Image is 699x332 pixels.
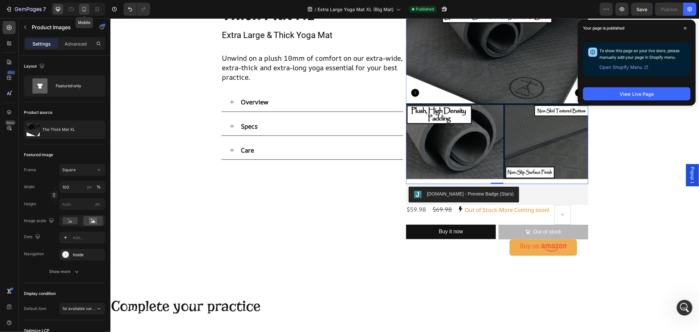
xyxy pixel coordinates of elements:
[303,172,311,180] img: Judgeme.png
[301,71,309,78] button: Carousel Back Arrow
[62,306,99,311] span: 1st available variant
[95,183,103,191] button: px
[24,266,105,278] button: Show more
[19,4,29,14] img: Profile image for Sinclair
[677,300,692,316] iframe: To enrich screen reader interactions, please activate Accessibility in Grammarly extension settings
[59,303,105,315] button: 1st available variant
[24,291,56,297] div: Display condition
[27,123,40,136] img: product feature img
[661,6,677,13] div: Publish
[62,167,76,173] span: Square
[6,201,126,212] textarea: Message…
[388,206,478,221] button: Out of stock
[111,12,222,22] span: Extra Large & Thick Yoga Mat
[87,184,92,190] div: px
[416,6,434,12] span: Published
[5,24,126,238] div: Sinclair says…
[49,268,80,275] div: Show more
[15,106,102,118] li: Add padding or margin to the row or text, or
[73,235,104,241] div: Add...
[296,206,385,221] button: Buy it now
[24,62,46,71] div: Layout
[42,127,75,132] p: The Thick Mat XL
[59,164,105,176] button: Square
[465,71,473,78] button: Carousel Next Arrow
[317,172,403,179] div: [DOMAIN_NAME] - Preview Badge (Stars)
[321,187,342,196] div: $69.98
[43,5,46,13] p: 7
[42,215,47,220] button: Start recording
[296,187,316,196] div: $59.98
[24,110,52,115] div: Product source
[655,3,683,16] button: Publish
[103,3,115,15] button: Home
[579,148,585,165] span: Popup 1
[24,251,44,257] div: Navigation
[130,79,158,88] strong: Overview
[24,201,36,207] label: Height
[24,306,47,312] div: Default item
[423,209,451,218] div: Out of stock
[59,198,105,210] input: px
[6,70,16,75] div: 450
[15,99,102,105] li: Change the row width,
[21,215,26,220] button: Gif picker
[111,35,292,63] span: Unwind on a plush 10mm of comfort on our extra-wide, extra-thick and extra-long yoga essential fo...
[65,40,87,47] p: Advanced
[130,128,144,136] strong: Care
[124,3,150,16] div: Undo/Redo
[583,87,690,100] button: View Live Page
[298,168,409,184] button: Judge.me - Preview Badge (Stars)
[86,183,93,191] button: %
[24,233,42,241] div: Dots
[130,102,147,114] p: Specs
[112,212,123,223] button: Send a message…
[10,215,15,220] button: Emoji picker
[32,8,61,15] p: Active 2h ago
[354,187,439,197] p: Out of Stock-More Coming soon!
[620,91,654,97] div: View Live Page
[24,152,53,158] div: Featured image
[5,120,16,125] div: Beta
[95,201,100,206] span: px
[5,24,107,238] div: Just to clarify, when you place text inside a row, it automatically takes up the full width of th...
[4,3,17,15] button: go back
[32,23,87,31] p: Product Images
[31,215,36,220] button: Upload attachment
[56,78,96,93] div: Featured only
[328,209,353,218] div: Buy it now
[59,181,105,193] input: px%
[637,7,648,12] span: Save
[24,184,35,190] label: Width
[10,28,102,60] div: Just to clarify, when you place text inside a row, it automatically takes up the full width of th...
[97,184,101,190] div: %
[32,3,51,8] h1: Sinclair
[24,167,36,173] label: Frame
[32,40,51,47] p: Settings
[24,217,55,225] div: Image scale
[110,18,699,332] iframe: To enrich screen reader interactions, please activate Accessibility in Grammarly extension settings
[10,92,102,99] div: To adjust this, you can either:
[631,3,653,16] button: Save
[583,25,624,31] p: Your page is published
[3,3,49,16] button: 7
[115,3,127,14] div: Close
[599,48,680,60] span: To show this page on your live store, please manually add your page in Shopify menu.
[315,6,316,13] span: /
[599,63,642,71] span: Open Shopify Menu
[318,6,394,13] span: Extra Large Yoga Mat XL (Big Mat)
[73,252,104,258] div: Inside
[15,120,102,133] li: Align the text according to your needs.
